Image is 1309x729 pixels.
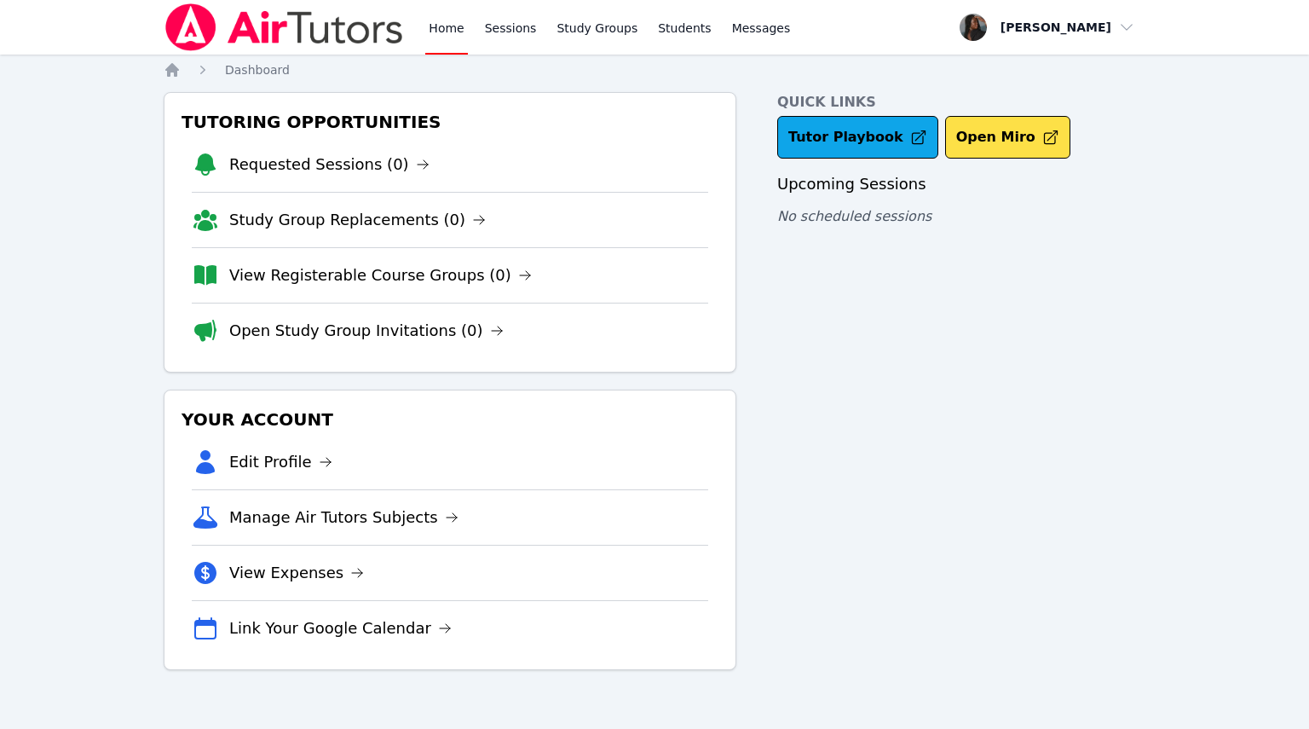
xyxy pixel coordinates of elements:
[945,116,1070,159] button: Open Miro
[229,319,504,343] a: Open Study Group Invitations (0)
[164,3,405,51] img: Air Tutors
[732,20,791,37] span: Messages
[225,61,290,78] a: Dashboard
[229,263,532,287] a: View Registerable Course Groups (0)
[164,61,1145,78] nav: Breadcrumb
[178,107,722,137] h3: Tutoring Opportunities
[777,116,938,159] a: Tutor Playbook
[225,63,290,77] span: Dashboard
[178,404,722,435] h3: Your Account
[229,616,452,640] a: Link Your Google Calendar
[229,153,430,176] a: Requested Sessions (0)
[777,172,1145,196] h3: Upcoming Sessions
[777,92,1145,113] h4: Quick Links
[777,208,931,224] span: No scheduled sessions
[229,450,332,474] a: Edit Profile
[229,506,458,529] a: Manage Air Tutors Subjects
[229,561,364,585] a: View Expenses
[229,208,486,232] a: Study Group Replacements (0)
